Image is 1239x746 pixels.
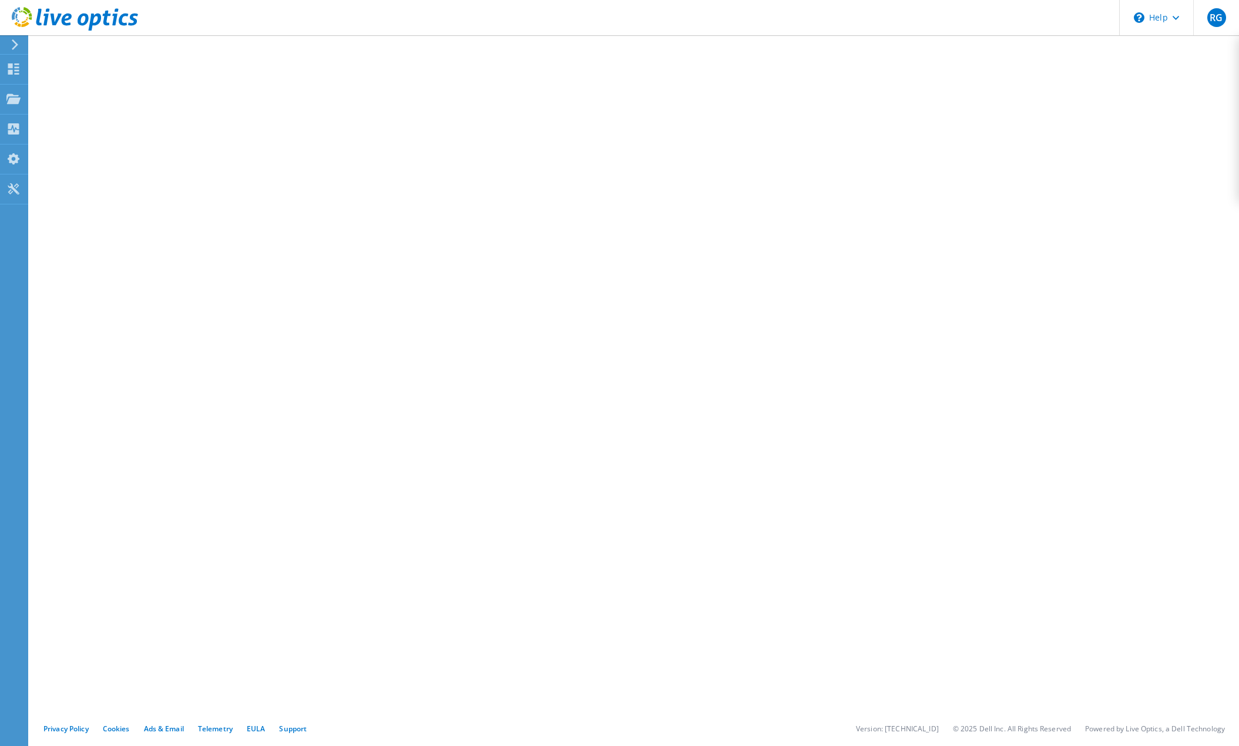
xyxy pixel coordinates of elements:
a: Cookies [103,724,130,734]
span: RG [1207,8,1226,27]
li: Version: [TECHNICAL_ID] [856,724,939,734]
a: Ads & Email [144,724,184,734]
li: Powered by Live Optics, a Dell Technology [1085,724,1225,734]
li: © 2025 Dell Inc. All Rights Reserved [953,724,1071,734]
a: EULA [247,724,265,734]
a: Telemetry [198,724,233,734]
a: Support [279,724,307,734]
a: Privacy Policy [43,724,89,734]
svg: \n [1134,12,1144,23]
